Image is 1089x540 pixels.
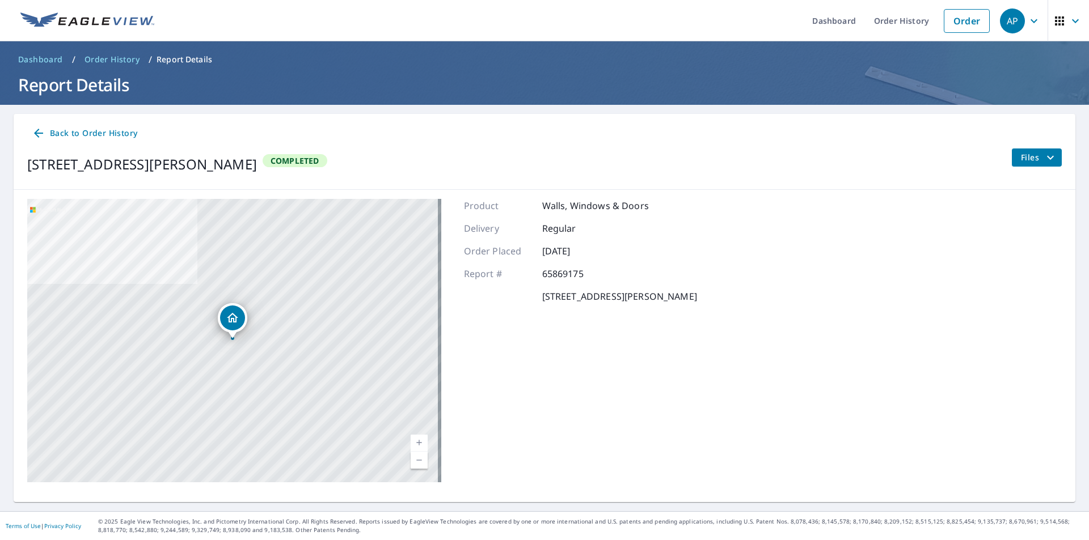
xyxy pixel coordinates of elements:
a: Order [944,9,990,33]
a: Current Level 17, Zoom Out [411,452,428,469]
div: AP [1000,8,1025,33]
span: Order History [85,54,140,65]
nav: breadcrumb [14,50,1075,69]
a: Current Level 17, Zoom In [411,435,428,452]
span: Dashboard [18,54,63,65]
button: filesDropdownBtn-65869175 [1011,148,1062,167]
p: © 2025 Eagle View Technologies, Inc. and Pictometry International Corp. All Rights Reserved. Repo... [98,517,1083,534]
a: Privacy Policy [44,522,81,530]
p: [STREET_ADDRESS][PERSON_NAME] [542,290,697,303]
p: 65869175 [542,267,610,280]
a: Back to Order History [27,123,142,144]
a: Order History [80,50,144,69]
a: Terms of Use [6,522,41,530]
li: / [72,53,75,66]
p: Order Placed [464,244,532,258]
p: | [6,522,81,529]
p: [DATE] [542,244,610,258]
p: Product [464,199,532,212]
a: Dashboard [14,50,67,69]
h1: Report Details [14,73,1075,96]
img: EV Logo [20,12,154,29]
span: Back to Order History [32,126,137,141]
p: Report Details [157,54,212,65]
span: Files [1021,151,1057,164]
p: Regular [542,222,610,235]
p: Report # [464,267,532,280]
li: / [149,53,152,66]
span: Completed [264,155,326,166]
div: [STREET_ADDRESS][PERSON_NAME] [27,154,257,175]
p: Delivery [464,222,532,235]
div: Dropped pin, building 1, Residential property, 301 Odonohue Ave South Plainfield, NJ 07080 [218,303,247,338]
p: Walls, Windows & Doors [542,199,649,212]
